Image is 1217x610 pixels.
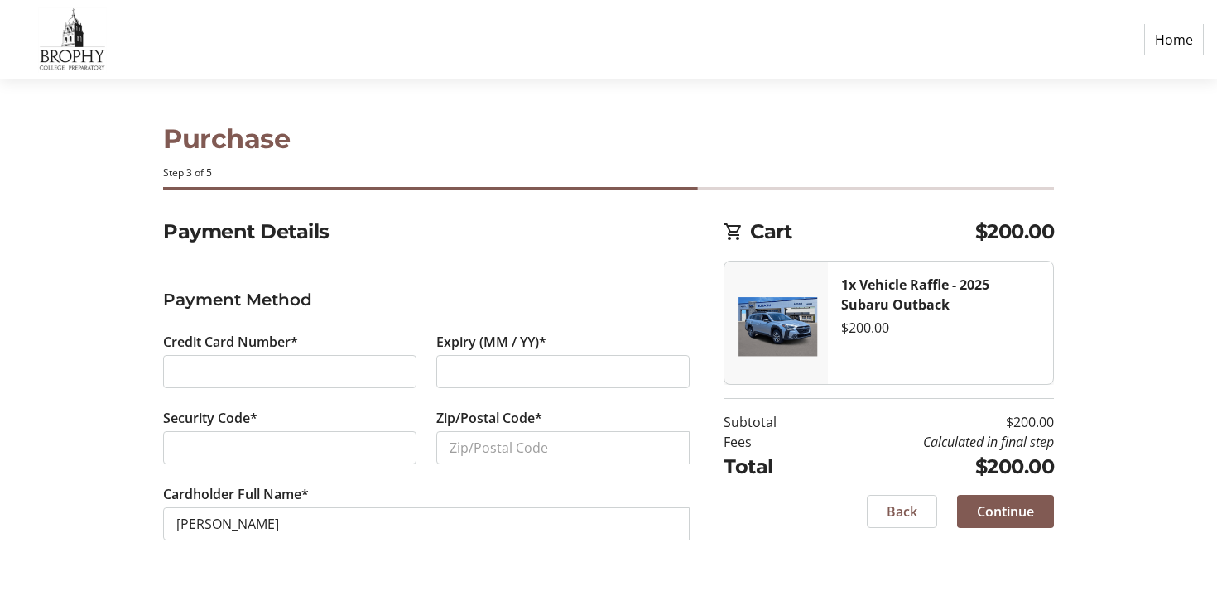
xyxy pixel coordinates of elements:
[975,217,1055,247] span: $200.00
[724,262,828,384] img: Vehicle Raffle - 2025 Subaru Outback
[163,287,690,312] h3: Payment Method
[819,452,1054,482] td: $200.00
[887,502,917,521] span: Back
[724,452,819,482] td: Total
[13,7,131,73] img: Brophy College Preparatory 's Logo
[176,438,403,458] iframe: Secure CVC input frame
[163,507,690,540] input: Card Holder Name
[841,276,989,314] strong: 1x Vehicle Raffle - 2025 Subaru Outback
[163,484,309,504] label: Cardholder Full Name*
[841,318,1040,338] div: $200.00
[750,217,975,247] span: Cart
[867,495,937,528] button: Back
[724,432,819,452] td: Fees
[163,166,1054,180] div: Step 3 of 5
[163,217,690,247] h2: Payment Details
[1144,24,1204,55] a: Home
[176,362,403,382] iframe: Secure card number input frame
[724,412,819,432] td: Subtotal
[163,408,257,428] label: Security Code*
[163,119,1054,159] h1: Purchase
[957,495,1054,528] button: Continue
[450,362,676,382] iframe: Secure expiration date input frame
[977,502,1034,521] span: Continue
[819,432,1054,452] td: Calculated in final step
[436,332,546,352] label: Expiry (MM / YY)*
[819,412,1054,432] td: $200.00
[436,431,690,464] input: Zip/Postal Code
[436,408,542,428] label: Zip/Postal Code*
[163,332,298,352] label: Credit Card Number*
